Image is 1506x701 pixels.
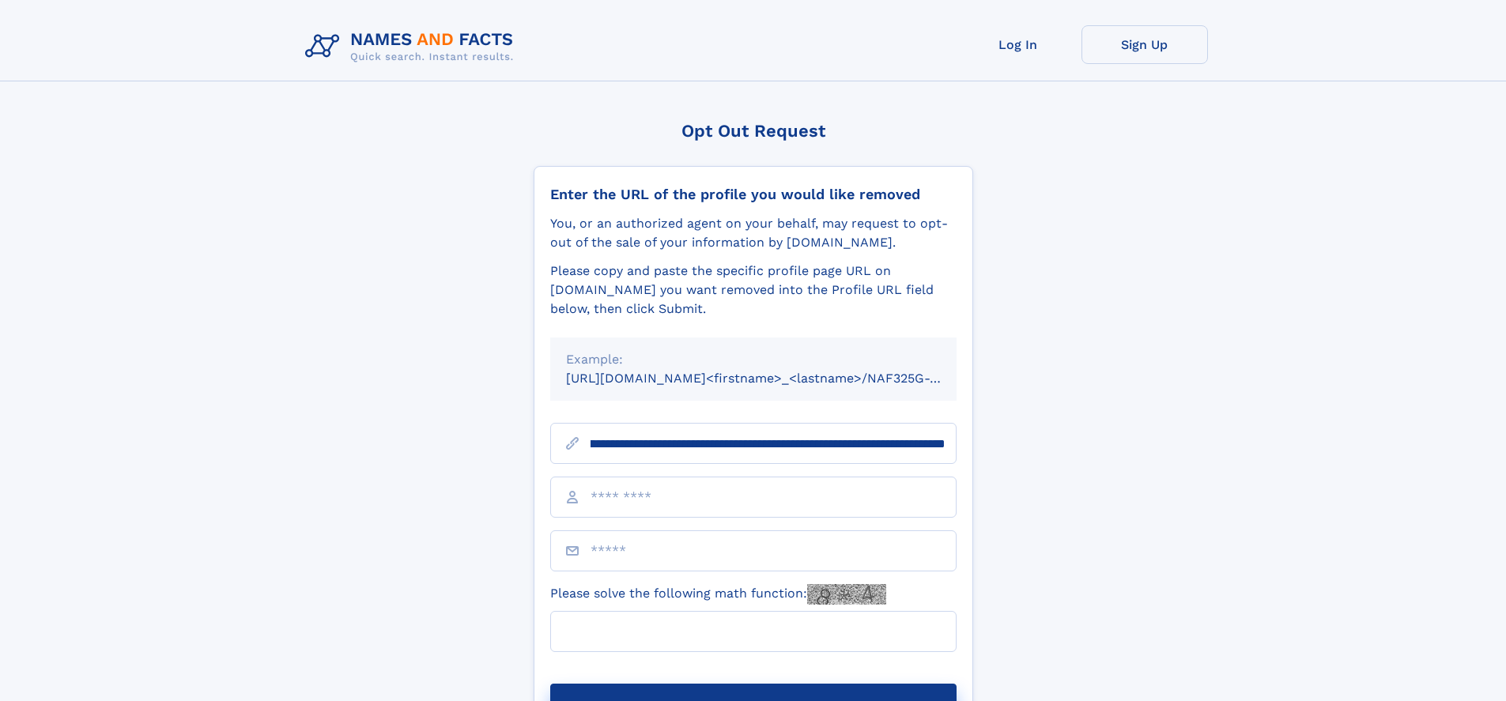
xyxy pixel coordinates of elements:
[550,584,886,605] label: Please solve the following math function:
[566,350,941,369] div: Example:
[566,371,987,386] small: [URL][DOMAIN_NAME]<firstname>_<lastname>/NAF325G-xxxxxxxx
[955,25,1081,64] a: Log In
[534,121,973,141] div: Opt Out Request
[550,214,957,252] div: You, or an authorized agent on your behalf, may request to opt-out of the sale of your informatio...
[1081,25,1208,64] a: Sign Up
[550,262,957,318] div: Please copy and paste the specific profile page URL on [DOMAIN_NAME] you want removed into the Pr...
[299,25,527,68] img: Logo Names and Facts
[550,186,957,203] div: Enter the URL of the profile you would like removed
